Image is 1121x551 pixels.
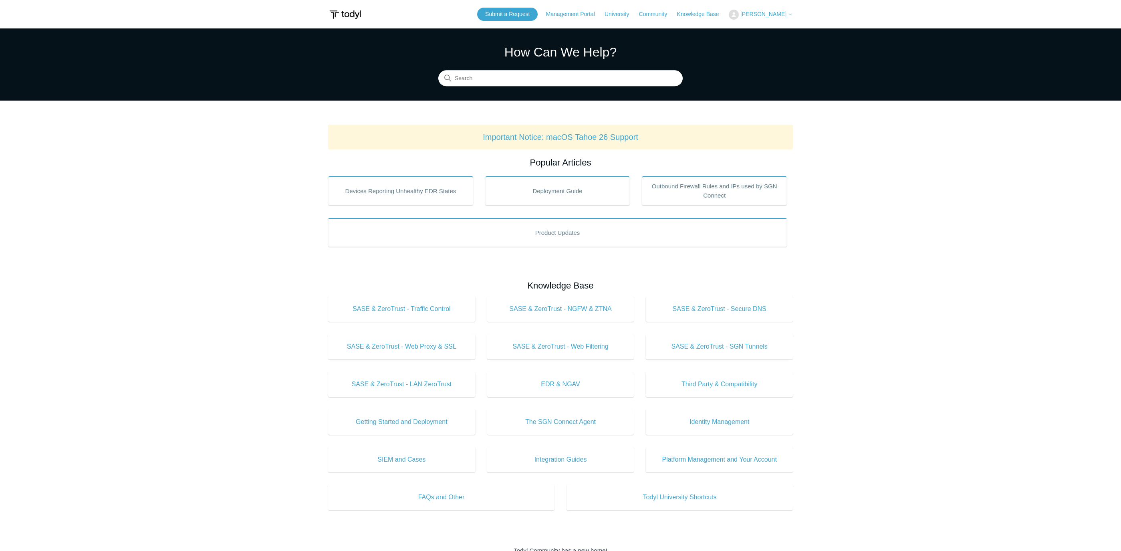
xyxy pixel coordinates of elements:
[340,417,463,427] span: Getting Started and Deployment
[487,409,634,435] a: The SGN Connect Agent
[605,10,637,18] a: University
[658,342,781,351] span: SASE & ZeroTrust - SGN Tunnels
[677,10,727,18] a: Knowledge Base
[658,455,781,464] span: Platform Management and Your Account
[487,334,634,359] a: SASE & ZeroTrust - Web Filtering
[340,342,463,351] span: SASE & ZeroTrust - Web Proxy & SSL
[658,379,781,389] span: Third Party & Compatibility
[646,371,793,397] a: Third Party & Compatibility
[438,42,683,62] h1: How Can We Help?
[546,10,603,18] a: Management Portal
[328,296,475,322] a: SASE & ZeroTrust - Traffic Control
[483,133,638,141] a: Important Notice: macOS Tahoe 26 Support
[328,279,793,292] h2: Knowledge Base
[642,176,787,205] a: Outbound Firewall Rules and IPs used by SGN Connect
[328,484,554,510] a: FAQs and Other
[340,304,463,314] span: SASE & ZeroTrust - Traffic Control
[487,447,634,472] a: Integration Guides
[328,7,362,22] img: Todyl Support Center Help Center home page
[328,409,475,435] a: Getting Started and Deployment
[487,296,634,322] a: SASE & ZeroTrust - NGFW & ZTNA
[340,492,542,502] span: FAQs and Other
[639,10,675,18] a: Community
[646,409,793,435] a: Identity Management
[487,371,634,397] a: EDR & NGAV
[646,296,793,322] a: SASE & ZeroTrust - Secure DNS
[499,417,622,427] span: The SGN Connect Agent
[340,455,463,464] span: SIEM and Cases
[499,379,622,389] span: EDR & NGAV
[658,417,781,427] span: Identity Management
[567,484,793,510] a: Todyl University Shortcuts
[328,218,787,247] a: Product Updates
[438,71,683,87] input: Search
[328,334,475,359] a: SASE & ZeroTrust - Web Proxy & SSL
[646,447,793,472] a: Platform Management and Your Account
[328,447,475,472] a: SIEM and Cases
[328,371,475,397] a: SASE & ZeroTrust - LAN ZeroTrust
[328,156,793,169] h2: Popular Articles
[340,379,463,389] span: SASE & ZeroTrust - LAN ZeroTrust
[579,492,781,502] span: Todyl University Shortcuts
[328,176,473,205] a: Devices Reporting Unhealthy EDR States
[499,455,622,464] span: Integration Guides
[729,10,793,20] button: [PERSON_NAME]
[646,334,793,359] a: SASE & ZeroTrust - SGN Tunnels
[658,304,781,314] span: SASE & ZeroTrust - Secure DNS
[499,304,622,314] span: SASE & ZeroTrust - NGFW & ZTNA
[485,176,630,205] a: Deployment Guide
[477,8,538,21] a: Submit a Request
[499,342,622,351] span: SASE & ZeroTrust - Web Filtering
[740,11,786,17] span: [PERSON_NAME]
